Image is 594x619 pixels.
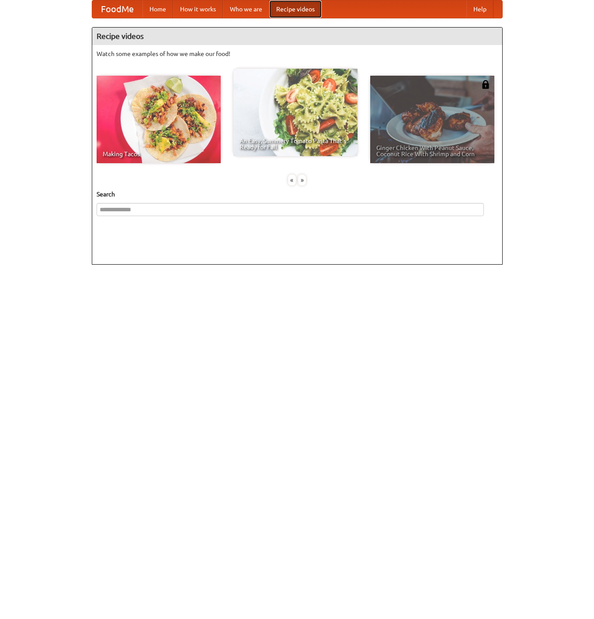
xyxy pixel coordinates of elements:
h4: Recipe videos [92,28,502,45]
a: Help [466,0,493,18]
a: Home [142,0,173,18]
a: How it works [173,0,223,18]
a: Who we are [223,0,269,18]
a: Making Tacos [97,76,221,163]
a: An Easy, Summery Tomato Pasta That's Ready for Fall [233,69,358,156]
a: FoodMe [92,0,142,18]
p: Watch some examples of how we make our food! [97,49,498,58]
span: Making Tacos [103,151,215,157]
h5: Search [97,190,498,199]
img: 483408.png [481,80,490,89]
span: An Easy, Summery Tomato Pasta That's Ready for Fall [240,138,351,150]
div: » [298,175,306,185]
a: Recipe videos [269,0,322,18]
div: « [288,175,296,185]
